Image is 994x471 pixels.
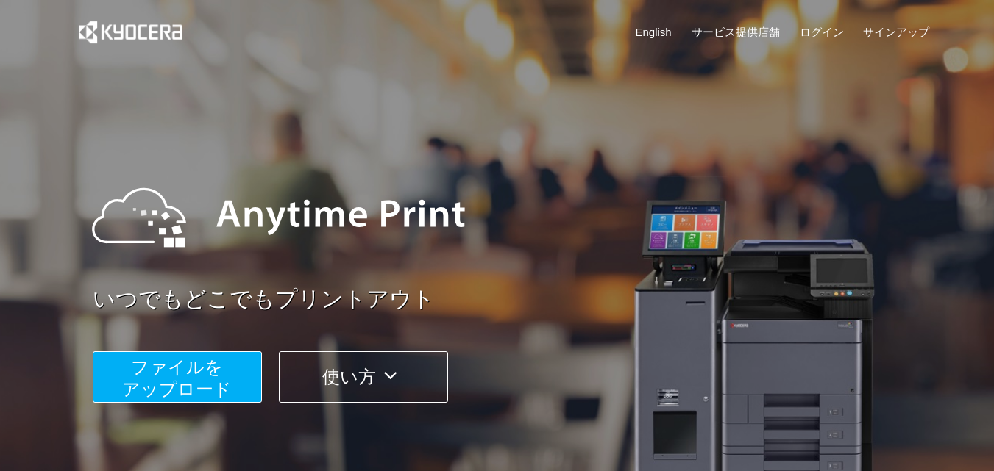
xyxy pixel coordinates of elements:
a: サービス提供店舗 [692,24,780,40]
a: いつでもどこでもプリントアウト [93,284,939,315]
button: 使い方 [279,351,448,403]
button: ファイルを​​アップロード [93,351,262,403]
a: サインアップ [863,24,929,40]
a: English [636,24,672,40]
a: ログイン [800,24,844,40]
span: ファイルを ​​アップロード [122,357,232,399]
